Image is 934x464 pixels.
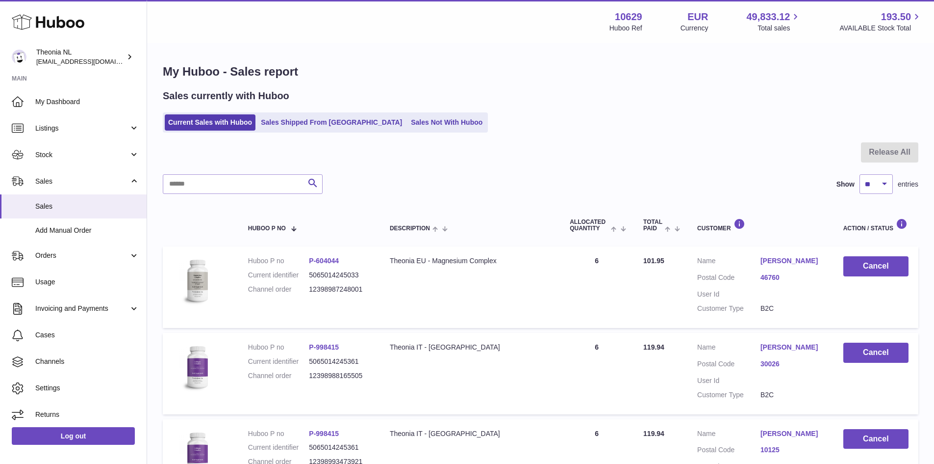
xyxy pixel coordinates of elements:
[609,24,642,33] div: Huboo Ref
[35,202,139,211] span: Sales
[407,114,486,131] a: Sales Not With Huboo
[560,246,633,328] td: 6
[760,359,824,369] a: 30026
[390,256,550,266] div: Theonia EU - Magnesium Complex
[560,333,633,414] td: 6
[697,304,760,313] dt: Customer Type
[35,410,139,419] span: Returns
[36,57,144,65] span: [EMAIL_ADDRESS][DOMAIN_NAME]
[309,271,370,280] dd: 5065014245033
[309,343,339,351] a: P-998415
[309,371,370,381] dd: 12398988165505
[697,273,760,285] dt: Postal Code
[697,218,824,232] div: Customer
[35,383,139,393] span: Settings
[35,150,129,160] span: Stock
[760,256,824,266] a: [PERSON_NAME]
[687,10,708,24] strong: EUR
[165,114,255,131] a: Current Sales with Huboo
[839,10,922,33] a: 193.50 AVAILABLE Stock Total
[843,429,909,449] button: Cancel
[173,343,222,392] img: 106291725893008.jpg
[35,304,129,313] span: Invoicing and Payments
[643,430,664,437] span: 119.94
[309,357,370,366] dd: 5065014245361
[35,357,139,366] span: Channels
[163,64,918,80] h1: My Huboo - Sales report
[843,343,909,363] button: Cancel
[843,256,909,276] button: Cancel
[309,443,370,452] dd: 5065014245361
[248,429,309,438] dt: Huboo P no
[643,343,664,351] span: 119.94
[35,330,139,340] span: Cases
[697,256,760,268] dt: Name
[35,277,139,287] span: Usage
[390,343,550,352] div: Theonia IT - [GEOGRAPHIC_DATA]
[836,180,855,189] label: Show
[757,24,801,33] span: Total sales
[760,390,824,400] dd: B2C
[697,359,760,371] dt: Postal Code
[173,256,222,305] img: 106291725893142.jpg
[390,429,550,438] div: Theonia IT - [GEOGRAPHIC_DATA]
[309,285,370,294] dd: 12398987248001
[36,48,125,66] div: Theonia NL
[746,10,801,33] a: 49,833.12 Total sales
[898,180,918,189] span: entries
[697,343,760,355] dt: Name
[248,343,309,352] dt: Huboo P no
[881,10,911,24] span: 193.50
[12,427,135,445] a: Log out
[248,271,309,280] dt: Current identifier
[390,225,430,232] span: Description
[248,443,309,452] dt: Current identifier
[697,429,760,441] dt: Name
[309,257,339,265] a: P-604044
[12,50,26,64] img: info@wholesomegoods.eu
[643,219,662,232] span: Total paid
[35,251,129,260] span: Orders
[257,114,405,131] a: Sales Shipped From [GEOGRAPHIC_DATA]
[697,445,760,457] dt: Postal Code
[843,218,909,232] div: Action / Status
[248,357,309,366] dt: Current identifier
[248,256,309,266] dt: Huboo P no
[760,304,824,313] dd: B2C
[35,177,129,186] span: Sales
[35,124,129,133] span: Listings
[248,371,309,381] dt: Channel order
[570,219,608,232] span: ALLOCATED Quantity
[35,226,139,235] span: Add Manual Order
[760,429,824,438] a: [PERSON_NAME]
[35,97,139,107] span: My Dashboard
[746,10,790,24] span: 49,833.12
[248,285,309,294] dt: Channel order
[697,290,760,299] dt: User Id
[309,430,339,437] a: P-998415
[681,24,708,33] div: Currency
[248,225,286,232] span: Huboo P no
[697,376,760,385] dt: User Id
[760,273,824,282] a: 46760
[839,24,922,33] span: AVAILABLE Stock Total
[643,257,664,265] span: 101.95
[760,445,824,455] a: 10125
[163,89,289,103] h2: Sales currently with Huboo
[760,343,824,352] a: [PERSON_NAME]
[615,10,642,24] strong: 10629
[697,390,760,400] dt: Customer Type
